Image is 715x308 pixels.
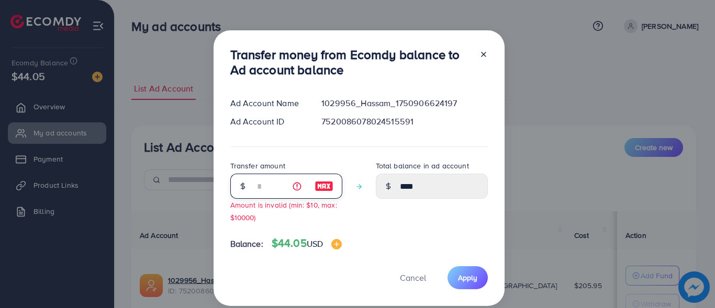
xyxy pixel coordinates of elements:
div: Ad Account Name [222,97,314,109]
h4: $44.05 [272,237,342,250]
div: Ad Account ID [222,116,314,128]
span: USD [307,238,323,249]
div: 7520086078024515591 [313,116,496,128]
button: Apply [448,266,488,289]
span: Apply [458,272,477,283]
small: Amount is invalid (min: $10, max: $10000) [230,200,337,222]
div: 1029956_Hassam_1750906624197 [313,97,496,109]
label: Transfer amount [230,161,285,171]
span: Balance: [230,238,263,250]
img: image [331,239,342,249]
span: Cancel [400,272,426,283]
label: Total balance in ad account [376,161,469,171]
img: image [315,180,333,192]
button: Cancel [387,266,439,289]
h3: Transfer money from Ecomdy balance to Ad account balance [230,47,471,77]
